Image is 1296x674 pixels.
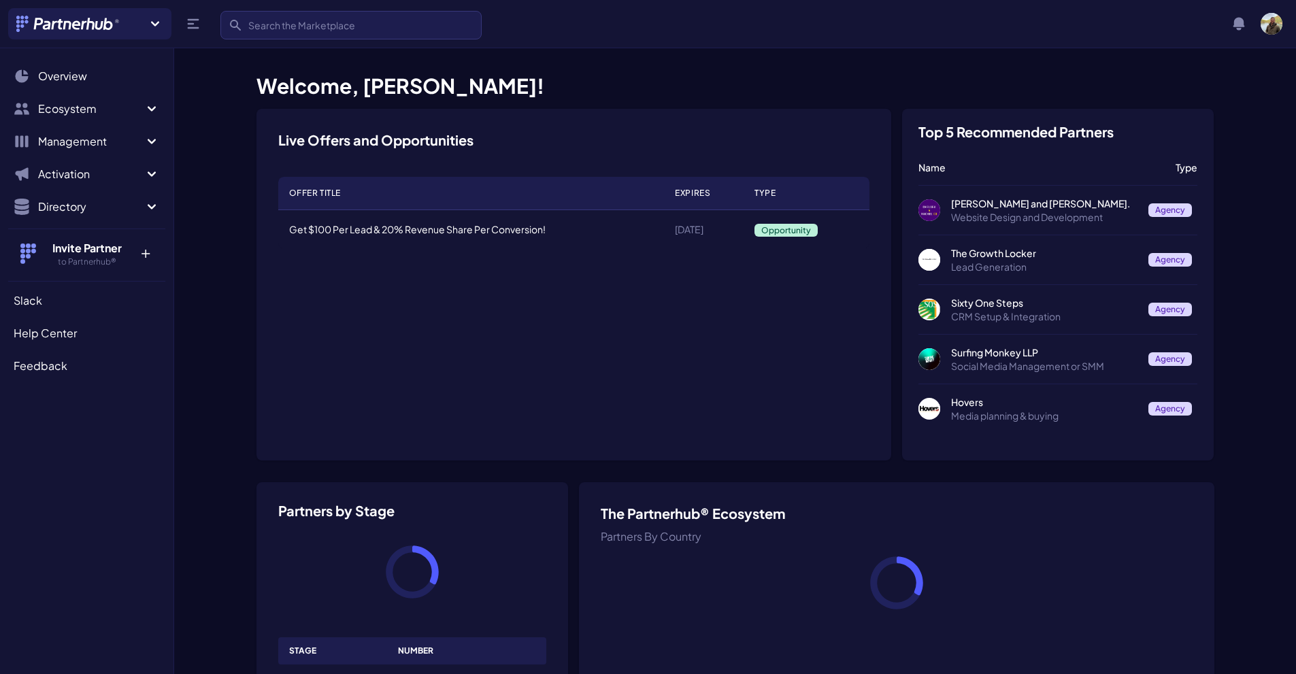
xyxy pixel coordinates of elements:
span: Directory [38,199,144,215]
a: Slack [8,287,165,314]
span: Overview [38,68,87,84]
span: Welcome, [PERSON_NAME]! [256,73,544,99]
a: Hovers Hovers Media planning & buying Agency [918,395,1198,422]
th: Expires [664,177,744,210]
img: user photo [1261,13,1282,35]
p: Surfing Monkey LLP [951,346,1138,359]
a: Surfing Monkey LLP Surfing Monkey LLP Social Media Management or SMM Agency [918,346,1198,373]
img: Hovers [918,398,940,420]
h3: The Partnerhub® Ecosystem [601,504,1192,523]
a: Feedback [8,352,165,380]
h3: Top 5 Recommended Partners [918,125,1114,139]
p: Website Design and Development [951,210,1138,224]
a: Get $100 Per Lead & 20% Revenue Share Per Conversion! [289,223,546,235]
h5: to Partnerhub® [43,256,131,267]
span: Agency [1148,303,1192,316]
span: Help Center [14,325,77,341]
span: Opportunity [754,224,818,237]
button: Directory [8,193,165,220]
span: Activation [38,166,144,182]
p: The Growth Locker [951,246,1138,260]
p: Name [918,161,1165,174]
p: [PERSON_NAME] and [PERSON_NAME]. [951,197,1138,210]
h4: Invite Partner [43,240,131,256]
h3: Live Offers and Opportunities [278,131,473,150]
span: Slack [14,292,42,309]
td: [DATE] [664,210,744,249]
span: Feedback [14,358,67,374]
p: Hovers [951,395,1138,409]
p: + [131,240,160,262]
h3: Partners by Stage [278,504,547,518]
img: The Growth Locker [918,249,940,271]
a: Help Center [8,320,165,347]
span: Management [38,133,144,150]
img: Partnerhub® Logo [16,16,120,32]
a: Chelsea and Rachel Co. [PERSON_NAME] and [PERSON_NAME]. Website Design and Development Agency [918,197,1198,224]
th: Number [387,637,465,664]
span: Agency [1148,253,1192,267]
a: Overview [8,63,165,90]
span: Agency [1148,402,1192,416]
p: Social Media Management or SMM [951,359,1138,373]
th: Offer Title [278,177,665,210]
a: The Growth Locker The Growth Locker Lead Generation Agency [918,246,1198,273]
p: Sixty One Steps [951,296,1138,309]
p: CRM Setup & Integration [951,309,1138,323]
button: Management [8,128,165,155]
a: Sixty One Steps Sixty One Steps CRM Setup & Integration Agency [918,296,1198,323]
span: Partners By Country [601,529,701,543]
span: Ecosystem [38,101,144,117]
th: Stage [278,637,388,664]
button: Ecosystem [8,95,165,122]
button: Activation [8,161,165,188]
button: Invite Partner to Partnerhub® + [8,229,165,278]
img: Chelsea and Rachel Co. [918,199,940,221]
span: Agency [1148,352,1192,366]
th: Type [744,177,869,210]
img: Surfing Monkey LLP [918,348,940,370]
img: Sixty One Steps [918,299,940,320]
p: Type [1176,161,1197,174]
input: Search the Marketplace [220,11,482,39]
span: Agency [1148,203,1192,217]
p: Media planning & buying [951,409,1138,422]
p: Lead Generation [951,260,1138,273]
